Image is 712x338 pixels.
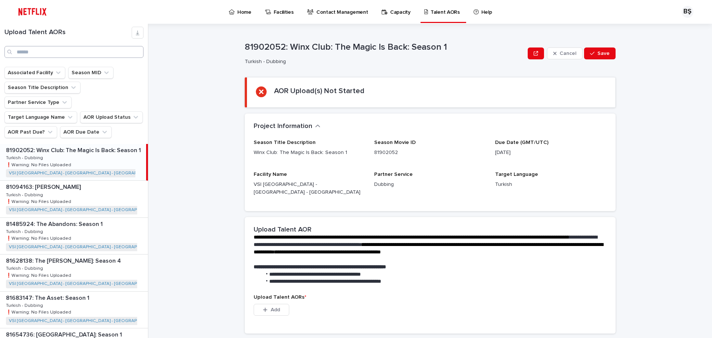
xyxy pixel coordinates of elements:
[584,47,616,59] button: Save
[254,172,287,177] span: Facility Name
[4,82,80,93] button: Season Title Description
[6,308,73,315] p: ❗️Warning: No Files Uploaded
[254,181,365,196] p: VSI [GEOGRAPHIC_DATA] - [GEOGRAPHIC_DATA] - [GEOGRAPHIC_DATA]
[682,6,693,18] div: BŞ
[495,181,607,188] p: Turkish
[245,59,522,65] p: Turkish - Dubbing
[245,42,525,53] p: 81902052: Winx Club: The Magic Is Back: Season 1
[254,122,320,131] button: Project Information
[6,219,104,228] p: 81485924: The Abandons: Season 1
[254,226,311,234] h2: Upload Talent AOR
[6,228,44,234] p: Turkish - Dubbing
[6,198,73,204] p: ❗️Warning: No Files Uploaded
[9,171,159,176] a: VSI [GEOGRAPHIC_DATA] - [GEOGRAPHIC_DATA] - [GEOGRAPHIC_DATA]
[560,51,576,56] span: Cancel
[6,234,73,241] p: ❗️Warning: No Files Uploaded
[9,207,159,213] a: VSI [GEOGRAPHIC_DATA] - [GEOGRAPHIC_DATA] - [GEOGRAPHIC_DATA]
[6,161,73,168] p: ❗️Warning: No Files Uploaded
[9,245,159,250] a: VSI [GEOGRAPHIC_DATA] - [GEOGRAPHIC_DATA] - [GEOGRAPHIC_DATA]
[254,122,312,131] h2: Project Information
[60,126,112,138] button: AOR Due Date
[254,295,306,300] span: Upload Talent AORs
[547,47,583,59] button: Cancel
[374,172,413,177] span: Partner Service
[254,149,365,157] p: Winx Club: The Magic Is Back: Season 1
[6,145,142,154] p: 81902052: Winx Club: The Magic Is Back: Season 1
[254,140,316,145] span: Season Title Description
[4,29,132,37] h1: Upload Talent AORs
[495,172,538,177] span: Target Language
[6,293,91,302] p: 81683147: The Asset: Season 1
[68,67,113,79] button: Season MID
[4,96,72,108] button: Partner Service Type
[6,302,44,308] p: Turkish - Dubbing
[9,281,159,286] a: VSI [GEOGRAPHIC_DATA] - [GEOGRAPHIC_DATA] - [GEOGRAPHIC_DATA]
[495,140,548,145] span: Due Date (GMT/UTC)
[4,111,77,123] button: Target Language Name
[6,182,82,191] p: 81094163: [PERSON_NAME]
[6,154,44,161] p: Turkish - Dubbing
[254,304,289,316] button: Add
[271,307,280,312] span: Add
[4,67,65,79] button: Associated Facility
[9,318,159,324] a: VSI [GEOGRAPHIC_DATA] - [GEOGRAPHIC_DATA] - [GEOGRAPHIC_DATA]
[374,140,416,145] span: Season Movie ID
[6,191,44,198] p: Turkish - Dubbing
[495,149,607,157] p: [DATE]
[6,256,122,265] p: 81628138: The [PERSON_NAME]: Season 4
[374,181,486,188] p: Dubbing
[15,4,50,19] img: ifQbXi3ZQGMSEF7WDB7W
[6,265,44,271] p: Turkish - Dubbing
[4,46,144,58] input: Search
[6,272,73,278] p: ❗️Warning: No Files Uploaded
[597,51,610,56] span: Save
[80,111,143,123] button: AOR Upload Status
[274,86,365,95] h2: AOR Upload(s) Not Started
[374,149,486,157] p: 81902052
[4,126,57,138] button: AOR Past Due?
